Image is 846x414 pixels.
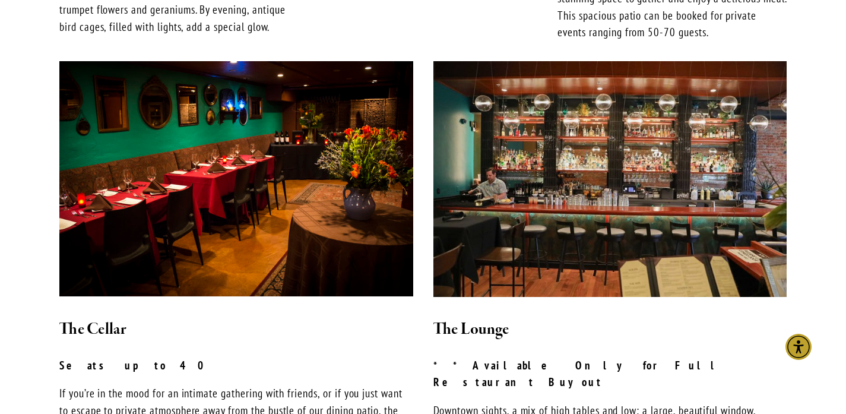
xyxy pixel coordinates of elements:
img: NOVO+BANQUET+CELLAR+FROM+SAFE+2016.jpg [59,61,413,296]
strong: Seats up to 40 [59,358,213,372]
div: Accessibility Menu [785,334,812,360]
h2: The Cellar [59,317,413,342]
h2: The Lounge [433,317,787,342]
strong: **Available Only for Full Restaurant Buyout [433,358,738,390]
